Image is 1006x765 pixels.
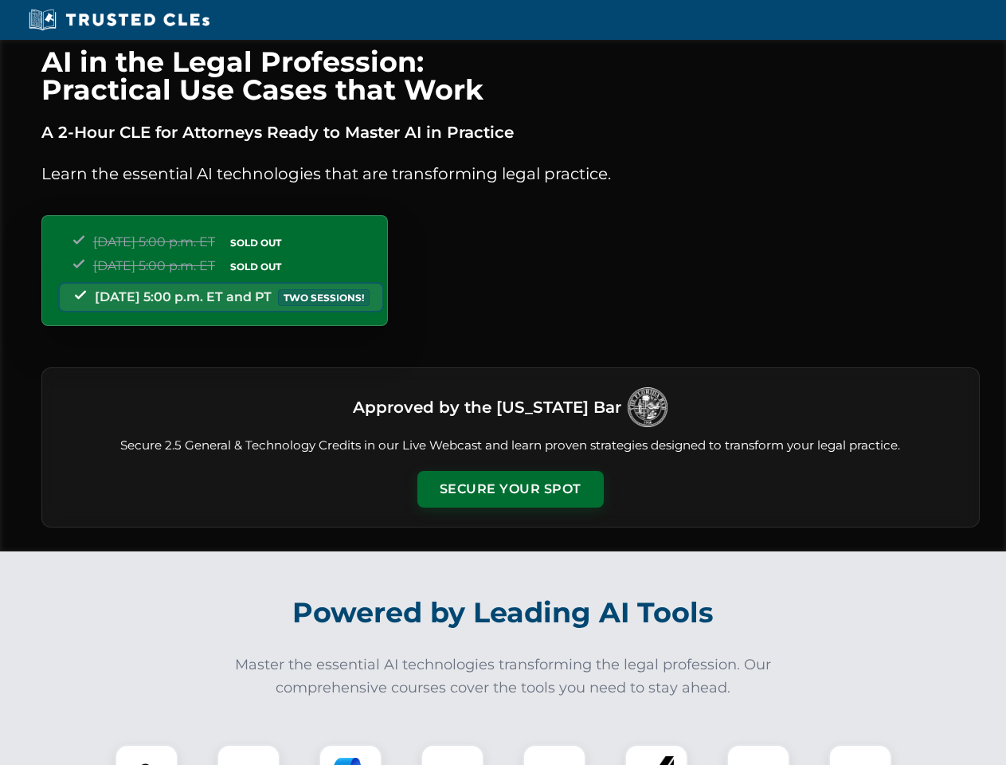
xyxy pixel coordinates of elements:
span: SOLD OUT [225,234,287,251]
h3: Approved by the [US_STATE] Bar [353,393,621,422]
button: Secure Your Spot [417,471,604,508]
span: SOLD OUT [225,258,287,275]
img: Trusted CLEs [24,8,214,32]
p: Learn the essential AI technologies that are transforming legal practice. [41,161,980,186]
img: Logo [628,387,667,427]
h2: Powered by Leading AI Tools [62,585,945,641]
span: [DATE] 5:00 p.m. ET [93,234,215,249]
h1: AI in the Legal Profession: Practical Use Cases that Work [41,48,980,104]
p: Secure 2.5 General & Technology Credits in our Live Webcast and learn proven strategies designed ... [61,437,960,455]
p: Master the essential AI technologies transforming the legal profession. Our comprehensive courses... [225,653,782,700]
p: A 2-Hour CLE for Attorneys Ready to Master AI in Practice [41,120,980,145]
span: [DATE] 5:00 p.m. ET [93,258,215,273]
